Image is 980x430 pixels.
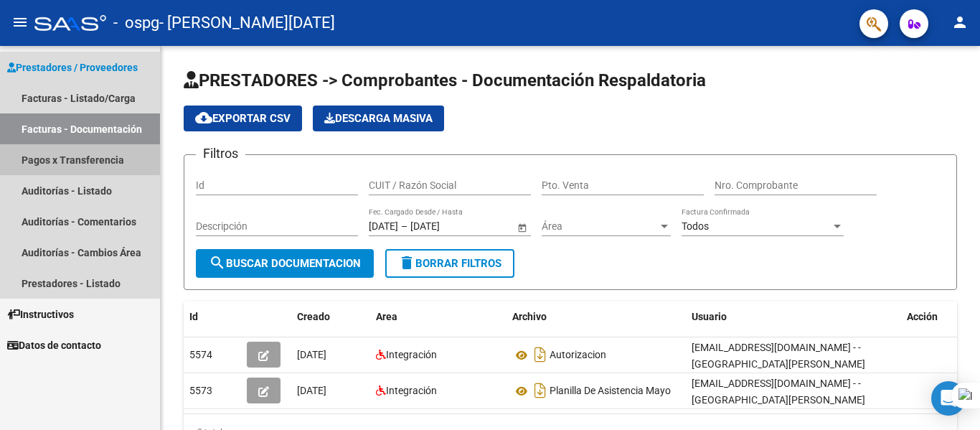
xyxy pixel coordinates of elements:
datatable-header-cell: Usuario [686,302,901,332]
span: Exportar CSV [195,112,291,125]
datatable-header-cell: Creado [291,302,370,332]
span: Acción [907,311,938,322]
span: Todos [682,220,709,232]
i: Descargar documento [531,343,550,366]
span: Usuario [692,311,727,322]
span: Prestadores / Proveedores [7,60,138,75]
span: [EMAIL_ADDRESS][DOMAIN_NAME] - - [GEOGRAPHIC_DATA][PERSON_NAME] [692,378,865,406]
input: Start date [369,220,398,233]
span: Creado [297,311,330,322]
span: Instructivos [7,307,74,322]
span: Area [376,311,397,322]
i: Descargar documento [531,379,550,402]
span: Id [189,311,198,322]
button: Open calendar [514,220,529,235]
mat-icon: menu [11,14,29,31]
span: Planilla De Asistencia Mayo [550,385,671,397]
span: PRESTADORES -> Comprobantes - Documentación Respaldatoria [184,70,706,90]
datatable-header-cell: Id [184,302,241,332]
span: Autorizacion [550,350,606,361]
datatable-header-cell: Area [370,302,507,332]
mat-icon: person [951,14,969,31]
span: Buscar Documentacion [209,257,361,270]
datatable-header-cell: Acción [901,302,973,332]
span: Área [542,220,658,233]
span: 5574 [189,349,212,360]
input: End date [410,220,481,233]
span: – [401,220,407,233]
button: Exportar CSV [184,106,302,131]
span: [DATE] [297,349,326,360]
span: Integración [386,385,437,396]
h3: Filtros [196,144,245,164]
button: Descarga Masiva [313,106,444,131]
span: Integración [386,349,437,360]
div: Open Intercom Messenger [931,381,966,416]
span: [DATE] [297,385,326,396]
span: - ospg [113,7,159,39]
app-download-masive: Descarga masiva de comprobantes (adjuntos) [313,106,444,131]
span: 5573 [189,385,212,396]
datatable-header-cell: Archivo [507,302,686,332]
span: Borrar Filtros [398,257,501,270]
span: Archivo [512,311,547,322]
mat-icon: cloud_download [195,109,212,126]
button: Buscar Documentacion [196,249,374,278]
mat-icon: delete [398,254,415,271]
button: Borrar Filtros [385,249,514,278]
span: [EMAIL_ADDRESS][DOMAIN_NAME] - - [GEOGRAPHIC_DATA][PERSON_NAME] [692,342,865,370]
span: Descarga Masiva [324,112,433,125]
mat-icon: search [209,254,226,271]
span: Datos de contacto [7,337,101,353]
span: - [PERSON_NAME][DATE] [159,7,335,39]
